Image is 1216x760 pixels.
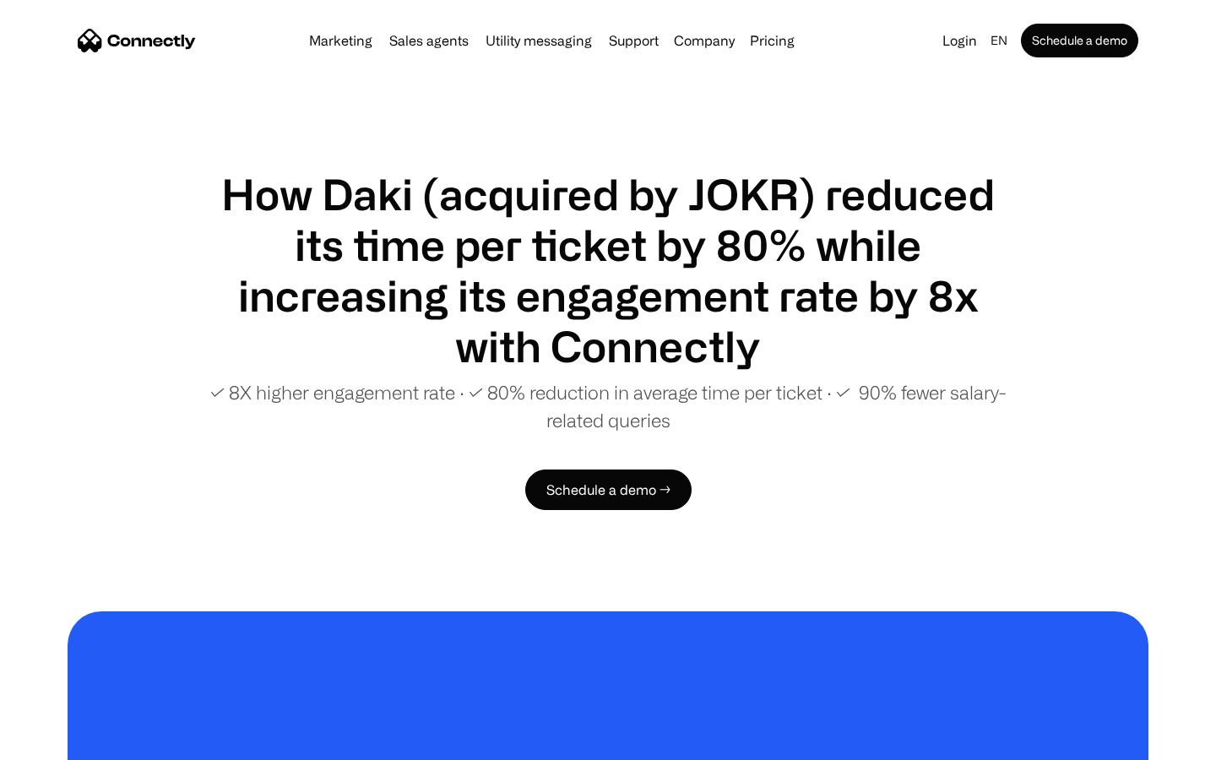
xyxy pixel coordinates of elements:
[743,34,801,47] a: Pricing
[674,29,735,52] div: Company
[1021,24,1138,57] a: Schedule a demo
[479,34,599,47] a: Utility messaging
[525,470,692,510] a: Schedule a demo →
[383,34,475,47] a: Sales agents
[203,169,1013,372] h1: How Daki (acquired by JOKR) reduced its time per ticket by 80% while increasing its engagement ra...
[669,29,740,52] div: Company
[203,378,1013,434] p: ✓ 8X higher engagement rate ∙ ✓ 80% reduction in average time per ticket ∙ ✓ 90% fewer salary-rel...
[984,29,1018,52] div: en
[991,29,1007,52] div: en
[34,730,101,754] ul: Language list
[17,729,101,754] aside: Language selected: English
[302,34,379,47] a: Marketing
[602,34,665,47] a: Support
[78,28,196,53] a: home
[936,29,984,52] a: Login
